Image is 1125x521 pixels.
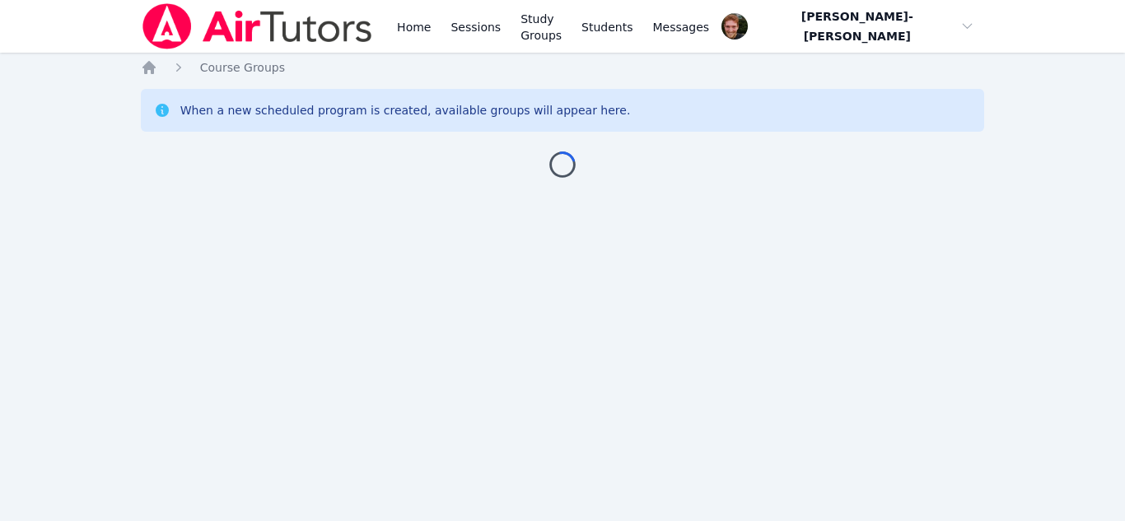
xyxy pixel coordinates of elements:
[141,3,374,49] img: Air Tutors
[180,102,631,119] div: When a new scheduled program is created, available groups will appear here.
[200,59,285,76] a: Course Groups
[653,19,710,35] span: Messages
[200,61,285,74] span: Course Groups
[141,59,985,76] nav: Breadcrumb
